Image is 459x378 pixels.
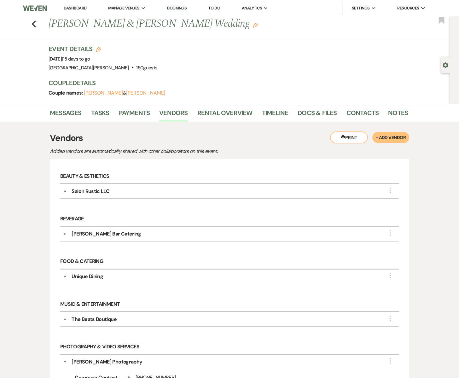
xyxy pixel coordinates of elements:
[197,108,253,122] a: Rental Overview
[63,56,90,62] span: 15 days to go
[84,90,123,96] button: [PERSON_NAME]
[397,5,419,11] span: Resources
[49,90,84,96] span: Couple names:
[159,108,188,122] a: Vendors
[208,5,220,11] a: To Do
[60,340,399,355] h6: Photography & Video Services
[352,5,370,11] span: Settings
[84,90,165,96] span: &
[346,108,379,122] a: Contacts
[60,212,399,227] h6: Beverage
[298,108,337,122] a: Docs & Files
[262,108,288,122] a: Timeline
[242,5,262,11] span: Analytics
[49,44,157,53] h3: Event Details
[64,5,86,11] a: Dashboard
[50,147,270,155] p: Added vendors are automatically shared with other collaborators on this event.
[61,275,69,278] button: ▼
[372,132,409,143] button: + Add Vendor
[72,230,141,238] div: [PERSON_NAME] Bar Catering
[126,90,165,96] button: [PERSON_NAME]
[49,56,90,62] span: [DATE]
[72,358,142,366] div: [PERSON_NAME] Photography
[167,5,187,11] a: Bookings
[60,169,399,184] h6: Beauty & Esthetics
[62,56,90,62] span: |
[49,16,331,32] h1: [PERSON_NAME] & [PERSON_NAME] Wedding
[330,131,368,143] button: Print
[50,131,409,145] h3: Vendors
[253,22,258,28] button: Edit
[64,358,67,366] button: ▼
[388,108,408,122] a: Notes
[91,108,109,122] a: Tasks
[119,108,150,122] a: Payments
[61,318,69,321] button: ▼
[72,273,103,280] div: Unique Dining
[136,65,157,71] span: 150 guests
[443,62,448,68] button: Open lead details
[60,297,399,312] h6: Music & Entertainment
[60,255,399,270] h6: Food & Catering
[72,188,109,195] div: Salon Rustic LLC
[108,5,139,11] span: Manage Venues
[49,79,402,87] h3: Couple Details
[72,316,116,323] div: The Beats Boutique
[61,232,69,236] button: ▼
[61,190,69,193] button: ▼
[49,65,129,71] span: [GEOGRAPHIC_DATA][PERSON_NAME]
[23,2,47,15] img: Weven Logo
[50,108,82,122] a: Messages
